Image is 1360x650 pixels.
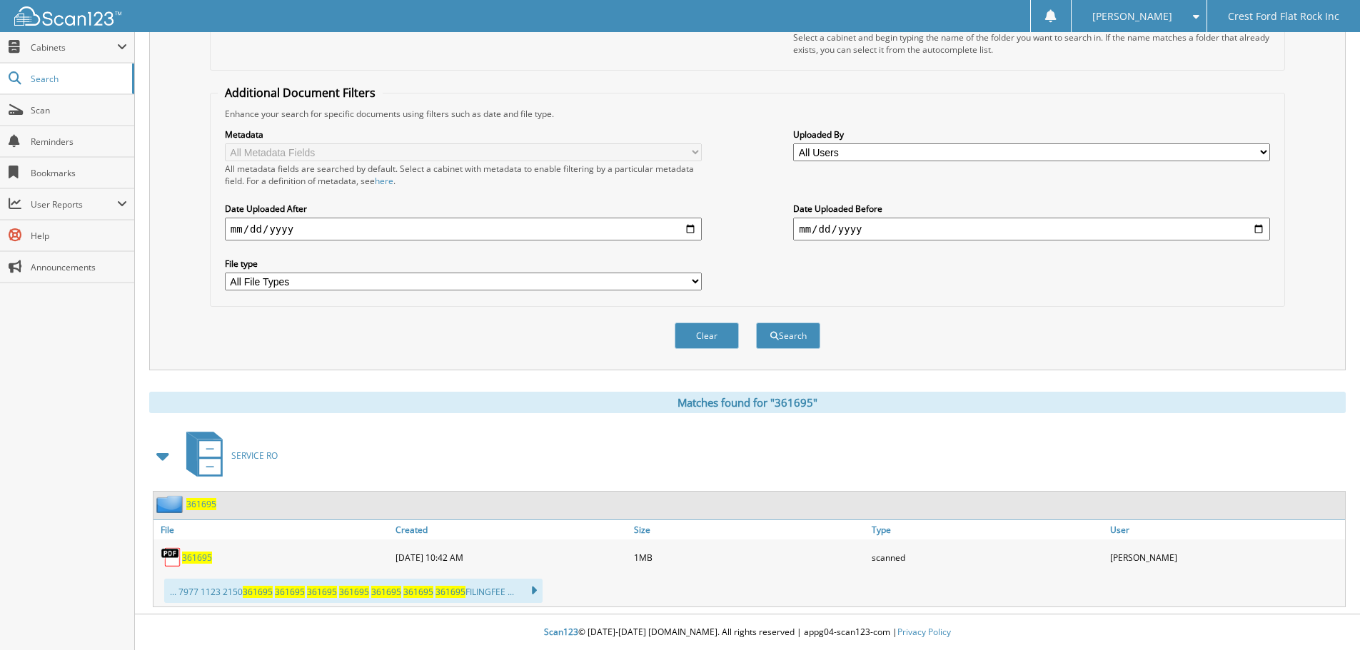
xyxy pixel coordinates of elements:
a: Type [868,520,1107,539]
img: scan123-logo-white.svg [14,6,121,26]
label: Date Uploaded After [225,203,702,215]
input: start [225,218,702,240]
div: scanned [868,543,1107,572]
span: Bookmarks [31,167,127,179]
span: 361695 [435,586,465,598]
label: Date Uploaded Before [793,203,1270,215]
span: 361695 [307,586,337,598]
span: Help [31,230,127,242]
div: Enhance your search for specific documents using filters such as date and file type. [218,108,1277,120]
a: Size [630,520,869,539]
div: [DATE] 10:42 AM [392,543,630,572]
label: Metadata [225,128,702,141]
span: Reminders [31,136,127,148]
span: Search [31,73,125,85]
span: 361695 [243,586,273,598]
span: Scan123 [544,626,578,638]
a: 361695 [186,498,216,510]
div: ... 7977 1123 2150 FILINGFEE ... [164,579,543,603]
span: 361695 [275,586,305,598]
button: Clear [675,323,739,349]
a: here [375,175,393,187]
span: 361695 [339,586,369,598]
legend: Additional Document Filters [218,85,383,101]
span: Announcements [31,261,127,273]
div: © [DATE]-[DATE] [DOMAIN_NAME]. All rights reserved | appg04-scan123-com | [135,615,1360,650]
input: end [793,218,1270,240]
img: PDF.png [161,547,182,568]
div: Matches found for "361695" [149,392,1346,413]
a: Privacy Policy [897,626,951,638]
span: 361695 [403,586,433,598]
iframe: Chat Widget [1289,582,1360,650]
div: 1MB [630,543,869,572]
a: Created [392,520,630,539]
label: Uploaded By [793,128,1270,141]
span: SERVICE RO [231,450,278,462]
img: folder2.png [156,495,186,513]
span: Scan [31,104,127,116]
div: [PERSON_NAME] [1107,543,1345,572]
span: 361695 [371,586,401,598]
span: Cabinets [31,41,117,54]
div: All metadata fields are searched by default. Select a cabinet with metadata to enable filtering b... [225,163,702,187]
span: Crest Ford Flat Rock Inc [1228,12,1339,21]
a: User [1107,520,1345,539]
span: [PERSON_NAME] [1092,12,1172,21]
a: File [153,520,392,539]
a: SERVICE RO [178,427,278,484]
label: File type [225,258,702,270]
span: User Reports [31,198,117,210]
button: Search [756,323,820,349]
a: 361695 [182,552,212,564]
div: Select a cabinet and begin typing the name of the folder you want to search in. If the name match... [793,31,1270,56]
